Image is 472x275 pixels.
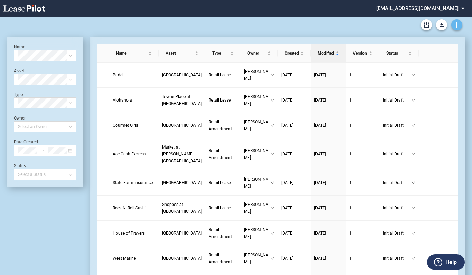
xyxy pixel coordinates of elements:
[270,123,274,127] span: down
[40,148,45,153] span: to
[270,98,274,102] span: down
[379,44,419,63] th: Status
[383,72,411,78] span: Initial Draft
[436,19,447,30] button: Download Blank Form
[113,123,138,128] span: Gourmet Girls
[212,50,229,57] span: Type
[383,122,411,129] span: Initial Draft
[113,256,136,261] span: West Marine
[113,205,155,211] a: Rock N’ Roll Sushi
[281,72,307,78] a: [DATE]
[209,73,231,77] span: Retail Lease
[244,226,270,240] span: [PERSON_NAME]
[244,118,270,132] span: [PERSON_NAME]
[14,140,38,144] label: Date Created
[247,50,266,57] span: Owner
[162,93,202,107] a: Towne Place at [GEOGRAPHIC_DATA]
[209,226,237,240] a: Retail Amendment
[314,152,326,157] span: [DATE]
[281,230,307,237] a: [DATE]
[162,122,202,129] a: [GEOGRAPHIC_DATA]
[346,44,379,63] th: Version
[209,148,232,160] span: Retail Amendment
[162,144,202,164] a: Market at [PERSON_NAME][GEOGRAPHIC_DATA]
[162,230,202,237] a: [GEOGRAPHIC_DATA]
[281,255,307,262] a: [DATE]
[270,206,274,210] span: down
[281,122,307,129] a: [DATE]
[434,19,449,30] md-menu: Download Blank Form List
[14,92,23,97] label: Type
[244,252,270,265] span: [PERSON_NAME]
[411,206,415,210] span: down
[244,93,270,107] span: [PERSON_NAME]
[240,44,278,63] th: Owner
[113,73,123,77] span: Padel
[349,255,376,262] a: 1
[311,44,346,63] th: Modified
[113,179,155,186] a: State Farm Insurance
[209,252,237,265] a: Retail Amendment
[411,73,415,77] span: down
[113,72,155,78] a: Padel
[349,206,352,210] span: 1
[281,151,307,158] a: [DATE]
[113,206,146,210] span: Rock N’ Roll Sushi
[205,44,240,63] th: Type
[427,254,465,270] button: Help
[209,72,237,78] a: Retail Lease
[411,231,415,235] span: down
[270,152,274,156] span: down
[411,123,415,127] span: down
[209,98,231,103] span: Retail Lease
[349,205,376,211] a: 1
[421,19,432,30] a: Archive
[349,256,352,261] span: 1
[162,94,202,106] span: Towne Place at Greenbrier
[285,50,299,57] span: Created
[411,152,415,156] span: down
[314,151,342,158] a: [DATE]
[281,206,293,210] span: [DATE]
[162,256,202,261] span: North East Station
[209,253,232,264] span: Retail Amendment
[270,181,274,185] span: down
[281,97,307,104] a: [DATE]
[383,230,411,237] span: Initial Draft
[281,179,307,186] a: [DATE]
[113,97,155,104] a: Alohahola
[270,73,274,77] span: down
[281,256,293,261] span: [DATE]
[209,147,237,161] a: Retail Amendment
[209,227,232,239] span: Retail Amendment
[244,147,270,161] span: [PERSON_NAME]
[244,68,270,82] span: [PERSON_NAME]
[162,145,202,163] span: Market at Opitz Crossing
[349,152,352,157] span: 1
[162,231,202,236] span: Northwest Plaza
[281,180,293,185] span: [DATE]
[113,230,155,237] a: House of Prayers
[314,255,342,262] a: [DATE]
[113,231,145,236] span: House of Prayers
[270,256,274,260] span: down
[349,73,352,77] span: 1
[349,151,376,158] a: 1
[162,123,202,128] span: Dumbarton Square
[314,205,342,211] a: [DATE]
[445,258,457,267] label: Help
[162,179,202,186] a: [GEOGRAPHIC_DATA]
[349,72,376,78] a: 1
[383,97,411,104] span: Initial Draft
[314,256,326,261] span: [DATE]
[349,122,376,129] a: 1
[162,72,202,78] a: [GEOGRAPHIC_DATA]
[162,201,202,215] a: Shoppes at [GEOGRAPHIC_DATA]
[209,206,231,210] span: Retail Lease
[314,73,326,77] span: [DATE]
[383,255,411,262] span: Initial Draft
[281,205,307,211] a: [DATE]
[349,179,376,186] a: 1
[349,180,352,185] span: 1
[14,116,26,121] label: Owner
